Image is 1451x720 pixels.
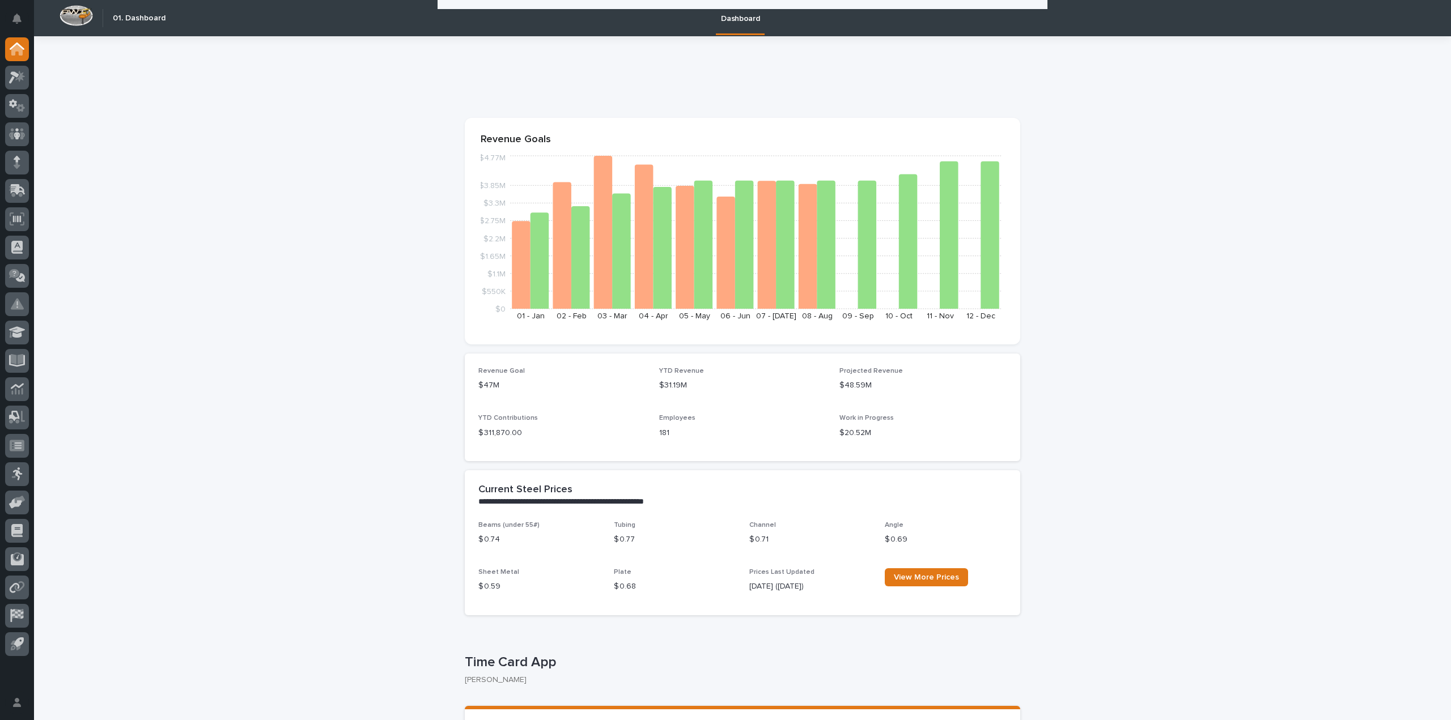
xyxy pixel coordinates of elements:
tspan: $2.2M [483,235,506,242]
p: Time Card App [465,654,1016,671]
span: Prices Last Updated [749,569,814,576]
text: 03 - Mar [597,312,627,320]
p: $ 0.71 [749,534,871,546]
p: 181 [659,427,826,439]
div: Notifications [14,14,29,32]
h2: Current Steel Prices [478,484,572,496]
text: 07 - [DATE] [756,312,796,320]
tspan: $550K [482,287,506,295]
span: Sheet Metal [478,569,519,576]
text: 12 - Dec [966,312,995,320]
p: $ 0.74 [478,534,600,546]
tspan: $1.1M [487,270,506,278]
text: 05 - May [679,312,710,320]
text: 06 - Jun [720,312,750,320]
tspan: $2.75M [480,217,506,225]
span: Channel [749,522,776,529]
text: 09 - Sep [842,312,874,320]
p: $ 0.59 [478,581,600,593]
span: YTD Contributions [478,415,538,421]
span: Plate [614,569,631,576]
text: 10 - Oct [885,312,913,320]
span: Work in Progress [839,415,894,421]
button: Notifications [5,7,29,31]
span: Projected Revenue [839,368,903,374]
tspan: $0 [495,305,506,313]
p: $48.59M [839,380,1007,391]
text: 08 - Aug [802,312,833,320]
span: View More Prices [894,573,959,581]
img: Workspace Logo [60,5,93,26]
span: YTD Revenue [659,368,704,374]
span: Beams (under 55#) [478,522,540,529]
text: 04 - Apr [639,312,668,320]
p: $20.52M [839,427,1007,439]
p: $ 0.68 [614,581,736,593]
span: Employees [659,415,695,421]
p: Revenue Goals [481,134,1004,146]
tspan: $4.77M [479,154,506,162]
p: [DATE] ([DATE]) [749,581,871,593]
text: 01 - Jan [517,312,545,320]
h2: 01. Dashboard [113,14,166,23]
text: 02 - Feb [557,312,587,320]
tspan: $1.65M [480,252,506,260]
p: $ 0.77 [614,534,736,546]
a: View More Prices [885,568,968,586]
p: $31.19M [659,380,826,391]
p: $47M [478,380,646,391]
p: $ 0.69 [885,534,1007,546]
text: 11 - Nov [927,312,954,320]
p: [PERSON_NAME] [465,675,1011,685]
span: Revenue Goal [478,368,525,374]
span: Angle [885,522,903,529]
p: $ 311,870.00 [478,427,646,439]
tspan: $3.3M [483,199,506,207]
tspan: $3.85M [479,182,506,190]
span: Tubing [614,522,635,529]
